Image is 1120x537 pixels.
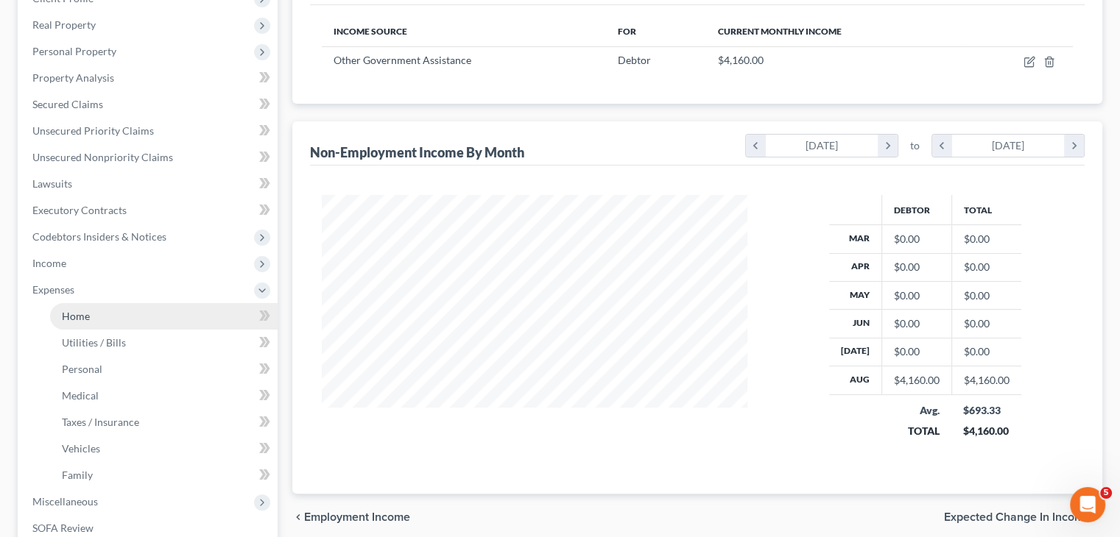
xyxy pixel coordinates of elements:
[32,177,72,190] span: Lawsuits
[62,442,100,455] span: Vehicles
[334,54,471,66] span: Other Government Assistance
[32,283,74,296] span: Expenses
[894,344,940,359] div: $0.00
[618,26,636,37] span: For
[334,26,407,37] span: Income Source
[32,522,94,534] span: SOFA Review
[963,424,1010,438] div: $4,160.00
[910,138,920,153] span: to
[951,310,1021,338] td: $0.00
[62,363,102,375] span: Personal
[894,232,940,246] div: $0.00
[829,253,882,281] th: Apr
[618,54,651,66] span: Debtor
[32,124,154,137] span: Unsecured Priority Claims
[62,310,90,322] span: Home
[951,253,1021,281] td: $0.00
[32,230,166,243] span: Codebtors Insiders & Notices
[894,373,940,388] div: $4,160.00
[881,195,951,224] th: Debtor
[32,45,116,57] span: Personal Property
[829,225,882,253] th: Mar
[62,389,99,402] span: Medical
[894,288,940,303] div: $0.00
[50,303,278,330] a: Home
[951,338,1021,366] td: $0.00
[304,511,410,523] span: Employment Income
[32,18,96,31] span: Real Property
[50,356,278,383] a: Personal
[21,144,278,171] a: Unsecured Nonpriority Claims
[32,204,127,216] span: Executory Contracts
[829,366,882,394] th: Aug
[932,135,952,157] i: chevron_left
[1070,487,1105,522] iframe: Intercom live chat
[50,383,278,409] a: Medical
[829,338,882,366] th: [DATE]
[21,171,278,197] a: Lawsuits
[62,416,139,428] span: Taxes / Insurance
[951,366,1021,394] td: $4,160.00
[963,403,1010,418] div: $693.33
[50,409,278,435] a: Taxes / Insurance
[944,511,1102,523] button: Expected Change in Income chevron_right
[829,281,882,309] th: May
[32,71,114,84] span: Property Analysis
[1064,135,1084,157] i: chevron_right
[944,511,1091,523] span: Expected Change in Income
[951,281,1021,309] td: $0.00
[310,143,524,161] div: Non-Employment Income By Month
[894,260,940,274] div: $0.00
[21,118,278,144] a: Unsecured Priority Claims
[718,54,764,66] span: $4,160.00
[878,135,898,157] i: chevron_right
[893,424,940,438] div: TOTAL
[292,511,410,523] button: chevron_left Employment Income
[951,195,1021,224] th: Total
[50,462,278,488] a: Family
[951,225,1021,253] td: $0.00
[718,26,842,37] span: Current Monthly Income
[829,310,882,338] th: Jun
[292,511,304,523] i: chevron_left
[893,403,940,418] div: Avg.
[21,197,278,224] a: Executory Contracts
[32,98,103,110] span: Secured Claims
[32,151,173,163] span: Unsecured Nonpriority Claims
[21,91,278,118] a: Secured Claims
[766,135,878,157] div: [DATE]
[746,135,766,157] i: chevron_left
[32,495,98,508] span: Miscellaneous
[62,336,126,349] span: Utilities / Bills
[952,135,1065,157] div: [DATE]
[1100,487,1112,499] span: 5
[894,316,940,331] div: $0.00
[50,435,278,462] a: Vehicles
[32,257,66,269] span: Income
[50,330,278,356] a: Utilities / Bills
[21,65,278,91] a: Property Analysis
[62,469,93,481] span: Family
